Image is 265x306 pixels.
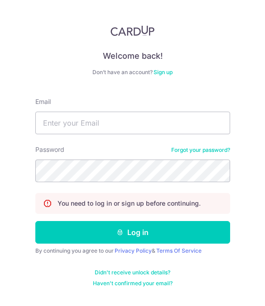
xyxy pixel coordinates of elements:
a: Privacy Policy [115,247,152,254]
label: Password [35,145,64,154]
h4: Welcome back! [35,51,230,61]
img: CardUp Logo [111,25,155,36]
a: Forgot your password? [171,146,230,154]
a: Haven't confirmed your email? [93,280,173,287]
a: Sign up [154,69,173,75]
div: Don’t have an account? [35,69,230,76]
label: Email [35,97,51,106]
input: Enter your Email [35,112,230,134]
a: Terms Of Service [156,247,202,254]
a: Didn't receive unlock details? [95,269,170,276]
div: By continuing you agree to our & [35,247,230,254]
button: Log in [35,221,230,244]
p: You need to log in or sign up before continuing. [58,199,201,208]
